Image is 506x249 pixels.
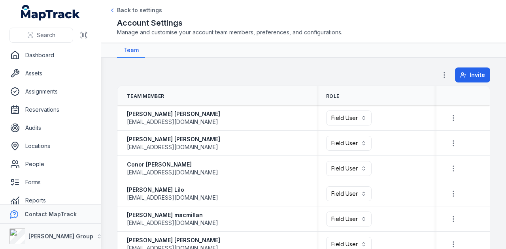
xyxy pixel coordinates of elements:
[127,93,164,99] span: Team Member
[6,138,94,154] a: Locations
[109,6,162,14] a: Back to settings
[127,219,218,227] span: [EMAIL_ADDRESS][DOMAIN_NAME]
[28,233,93,240] strong: [PERSON_NAME] Group
[127,236,220,244] strong: [PERSON_NAME] [PERSON_NAME]
[6,174,94,190] a: Forms
[326,136,372,151] button: Field User
[127,161,218,168] strong: Conor [PERSON_NAME]
[127,135,220,143] strong: [PERSON_NAME] [PERSON_NAME]
[470,71,485,79] span: Invite
[6,84,94,99] a: Assignments
[326,186,372,201] button: Field User
[37,31,55,39] span: Search
[117,43,145,58] a: Team
[117,17,490,28] h2: Account Settings
[326,110,372,125] button: Field User
[127,194,218,202] span: [EMAIL_ADDRESS][DOMAIN_NAME]
[117,28,490,36] span: Manage and customise your account team members, preferences, and configurations.
[6,47,94,63] a: Dashboard
[127,168,218,176] span: [EMAIL_ADDRESS][DOMAIN_NAME]
[6,120,94,136] a: Audits
[6,66,94,81] a: Assets
[6,193,94,208] a: Reports
[9,28,73,43] button: Search
[326,93,339,99] span: Role
[21,5,80,21] a: MapTrack
[127,211,218,219] strong: [PERSON_NAME] macmillan
[127,143,218,151] span: [EMAIL_ADDRESS][DOMAIN_NAME]
[117,6,162,14] span: Back to settings
[6,156,94,172] a: People
[326,161,372,176] button: Field User
[455,67,490,82] button: Invite
[6,102,94,118] a: Reservations
[326,212,372,227] button: Field User
[127,110,220,118] strong: [PERSON_NAME] [PERSON_NAME]
[25,211,77,217] strong: Contact MapTrack
[127,186,218,194] strong: [PERSON_NAME] Lilo
[127,118,218,126] span: [EMAIL_ADDRESS][DOMAIN_NAME]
